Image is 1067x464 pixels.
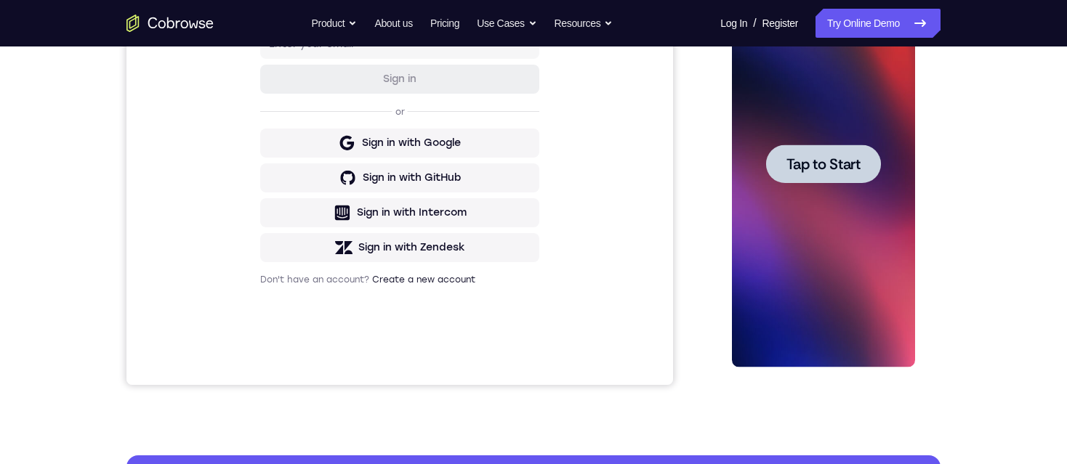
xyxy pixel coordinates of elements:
[816,9,941,38] a: Try Online Demo
[230,307,340,322] div: Sign in with Intercom
[232,342,339,357] div: Sign in with Zendesk
[45,195,160,233] button: Tap to Start
[312,9,358,38] button: Product
[142,139,404,153] input: Enter your email
[126,15,214,32] a: Go to the home page
[720,9,747,38] a: Log In
[266,208,281,219] p: or
[134,166,413,195] button: Sign in
[374,9,412,38] a: About us
[477,9,536,38] button: Use Cases
[134,375,413,387] p: Don't have an account?
[762,9,798,38] a: Register
[430,9,459,38] a: Pricing
[134,300,413,329] button: Sign in with Intercom
[236,272,334,287] div: Sign in with GitHub
[134,99,413,120] h1: Sign in to your account
[134,265,413,294] button: Sign in with GitHub
[134,230,413,259] button: Sign in with Google
[555,9,613,38] button: Resources
[246,376,349,386] a: Create a new account
[134,335,413,364] button: Sign in with Zendesk
[753,15,756,32] span: /
[65,207,140,221] span: Tap to Start
[235,237,334,252] div: Sign in with Google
